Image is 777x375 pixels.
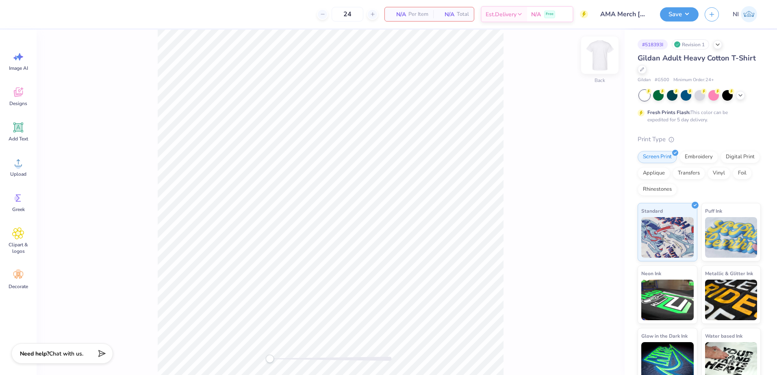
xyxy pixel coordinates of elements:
span: Add Text [9,136,28,142]
span: Per Item [408,10,428,19]
div: Accessibility label [266,355,274,363]
span: # G500 [655,77,669,84]
span: Image AI [9,65,28,71]
span: Total [457,10,469,19]
span: N/A [531,10,541,19]
input: Untitled Design [594,6,654,22]
a: NI [729,6,761,22]
strong: Need help? [20,350,49,358]
div: Print Type [638,135,761,144]
div: Revision 1 [672,39,709,50]
div: Vinyl [708,167,730,179]
span: N/A [438,10,454,19]
div: This color can be expedited for 5 day delivery. [647,109,747,123]
div: Transfers [673,167,705,179]
span: Water based Ink [705,332,742,340]
button: Save [660,7,699,22]
strong: Fresh Prints Flash: [647,109,690,116]
span: Upload [10,171,26,177]
span: N/A [390,10,406,19]
img: Puff Ink [705,217,757,258]
img: Nicole Isabelle Dimla [741,6,757,22]
div: Digital Print [721,151,760,163]
span: Neon Ink [641,269,661,278]
div: Applique [638,167,670,179]
div: Foil [733,167,752,179]
span: Minimum Order: 24 + [673,77,714,84]
div: # 518393I [638,39,668,50]
span: Glow in the Dark Ink [641,332,688,340]
span: Metallic & Glitter Ink [705,269,753,278]
div: Back [595,77,605,84]
img: Metallic & Glitter Ink [705,280,757,320]
div: Screen Print [638,151,677,163]
span: Gildan [638,77,651,84]
span: Est. Delivery [486,10,517,19]
input: – – [332,7,363,22]
span: Decorate [9,283,28,290]
span: Free [546,11,553,17]
img: Back [584,39,616,71]
div: Embroidery [679,151,718,163]
img: Standard [641,217,694,258]
img: Neon Ink [641,280,694,320]
span: Designs [9,100,27,107]
span: Standard [641,207,663,215]
span: NI [733,10,739,19]
div: Rhinestones [638,183,677,196]
span: Puff Ink [705,207,722,215]
span: Clipart & logos [5,241,32,254]
span: Greek [12,206,25,213]
span: Chat with us. [49,350,83,358]
span: Gildan Adult Heavy Cotton T-Shirt [638,53,756,63]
